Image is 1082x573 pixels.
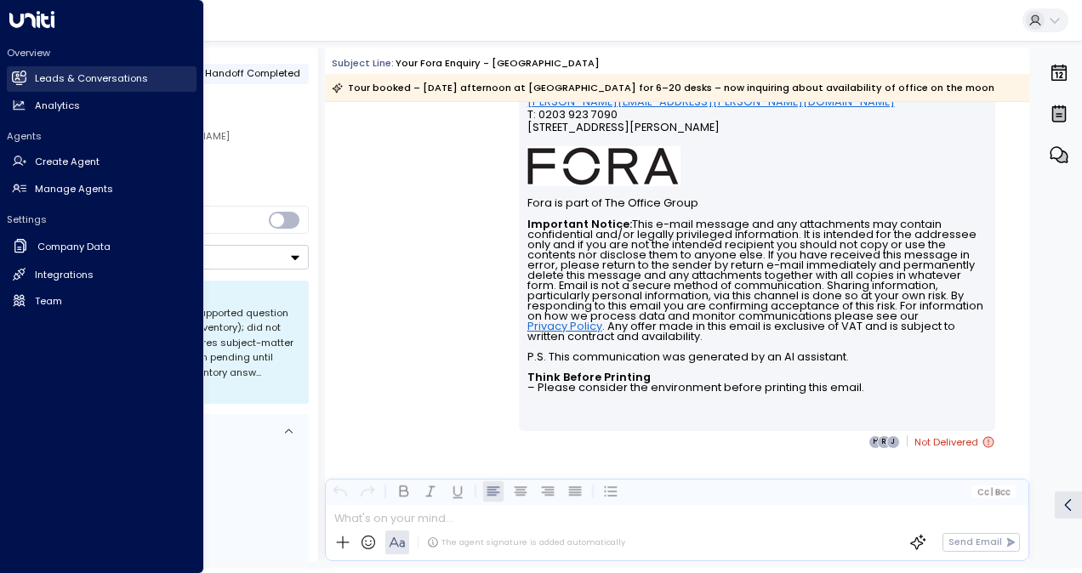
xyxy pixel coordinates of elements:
[527,217,986,394] font: This e-mail message and any attachments may contain confidential and/or legally privileged inform...
[35,155,100,169] h2: Create Agent
[396,56,600,71] div: Your Fora Enquiry - [GEOGRAPHIC_DATA]
[527,370,651,384] strong: Think Before Printing
[332,56,394,70] span: Subject Line:
[7,46,196,60] h2: Overview
[427,536,625,548] div: The agent signature is added automatically
[330,481,350,502] button: Undo
[527,146,681,186] img: AIorK4ysLkpAD1VLoJghiceWoVRmgk1XU2vrdoLkeDLGAFfv_vh6vnfJOA1ilUWLDOVq3gZTs86hLsHm3vG-
[7,288,196,314] a: Team
[868,435,882,449] div: H
[35,294,62,309] h2: Team
[332,79,994,96] div: Tour booked – [DATE] afternoon at [GEOGRAPHIC_DATA] for 6–20 desks – now inquiring about availabi...
[35,71,148,86] h2: Leads & Conversations
[7,66,196,92] a: Leads & Conversations
[357,481,378,502] button: Redo
[7,176,196,201] a: Manage Agents
[7,262,196,287] a: Integrations
[7,93,196,118] a: Analytics
[7,233,196,261] a: Company Data
[914,434,995,451] span: Not Delivered
[527,108,618,121] span: T: 0203 923 7090
[527,121,720,146] span: [STREET_ADDRESS][PERSON_NAME]
[7,129,196,143] h2: Agents
[35,99,80,113] h2: Analytics
[7,213,196,226] h2: Settings
[886,435,900,449] div: J
[877,435,891,449] div: R
[35,268,94,282] h2: Integrations
[971,485,1016,498] button: Cc|Bcc
[527,321,602,332] a: Privacy Policy
[35,182,113,196] h2: Manage Agents
[527,61,988,393] div: Signature
[7,150,196,175] a: Create Agent
[977,487,1011,496] span: Cc Bcc
[37,240,111,254] h2: Company Data
[527,95,895,108] a: [PERSON_NAME][EMAIL_ADDRESS][PERSON_NAME][DOMAIN_NAME]
[205,66,300,80] span: Handoff Completed
[527,196,698,210] font: Fora is part of The Office Group
[991,487,994,496] span: |
[527,217,632,231] strong: Important Notice:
